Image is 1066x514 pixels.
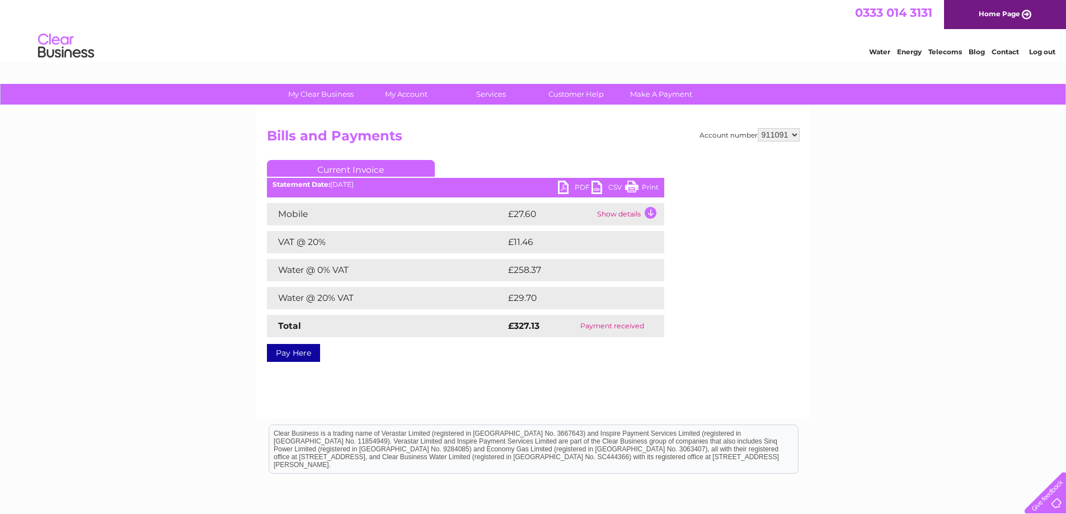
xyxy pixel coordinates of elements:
td: £29.70 [505,287,642,309]
div: [DATE] [267,181,664,188]
a: Make A Payment [615,84,707,105]
a: Water [869,48,890,56]
a: Print [625,181,659,197]
td: £27.60 [505,203,594,225]
div: Account number [699,128,800,142]
a: Current Invoice [267,160,435,177]
a: Telecoms [928,48,962,56]
td: £11.46 [505,231,640,253]
a: My Account [360,84,452,105]
td: Water @ 0% VAT [267,259,505,281]
td: £258.37 [505,259,644,281]
td: VAT @ 20% [267,231,505,253]
div: Clear Business is a trading name of Verastar Limited (registered in [GEOGRAPHIC_DATA] No. 3667643... [269,6,798,54]
a: Log out [1029,48,1055,56]
a: Services [445,84,537,105]
b: Statement Date: [273,180,330,188]
td: Payment received [560,315,664,337]
img: logo.png [37,29,95,63]
h2: Bills and Payments [267,128,800,149]
td: Water @ 20% VAT [267,287,505,309]
a: Energy [897,48,922,56]
a: Pay Here [267,344,320,362]
a: Customer Help [530,84,622,105]
a: Contact [992,48,1019,56]
a: Blog [969,48,985,56]
td: Show details [594,203,664,225]
strong: Total [278,320,301,331]
strong: £327.13 [508,320,539,331]
a: My Clear Business [275,84,367,105]
td: Mobile [267,203,505,225]
a: CSV [591,181,625,197]
a: 0333 014 3131 [855,6,932,20]
a: PDF [558,181,591,197]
